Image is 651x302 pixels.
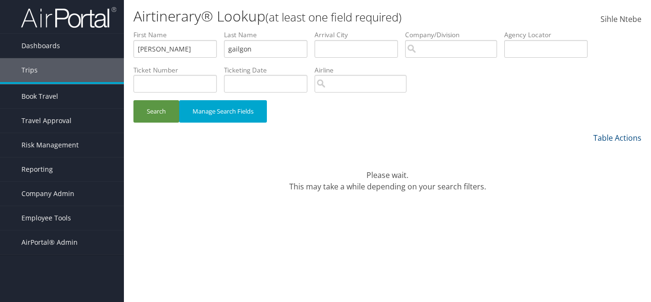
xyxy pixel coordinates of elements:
[21,133,79,157] span: Risk Management
[21,206,71,230] span: Employee Tools
[21,157,53,181] span: Reporting
[133,100,179,123] button: Search
[133,6,472,26] h1: Airtinerary® Lookup
[21,34,60,58] span: Dashboards
[504,30,595,40] label: Agency Locator
[405,30,504,40] label: Company/Division
[315,30,405,40] label: Arrival City
[265,9,402,25] small: (at least one field required)
[21,182,74,206] span: Company Admin
[224,30,315,40] label: Last Name
[600,14,641,24] span: Sihle Ntebe
[21,6,116,29] img: airportal-logo.png
[21,109,71,133] span: Travel Approval
[593,133,641,143] a: Table Actions
[179,100,267,123] button: Manage Search Fields
[21,84,58,108] span: Book Travel
[21,58,38,82] span: Trips
[133,158,641,192] div: Please wait. This may take a while depending on your search filters.
[133,65,224,75] label: Ticket Number
[224,65,315,75] label: Ticketing Date
[315,65,414,75] label: Airline
[600,5,641,34] a: Sihle Ntebe
[21,230,78,254] span: AirPortal® Admin
[133,30,224,40] label: First Name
